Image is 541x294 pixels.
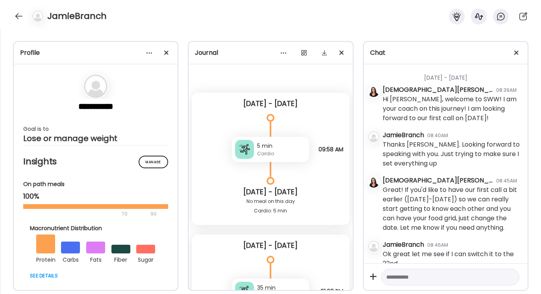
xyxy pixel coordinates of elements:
img: bg-avatar-default.svg [368,131,379,142]
div: 100% [23,192,168,201]
div: Journal [195,48,346,58]
div: Lose or manage weight [23,134,168,143]
div: Chat [370,48,521,58]
div: No meal on this day Cardio: 5 min [198,197,343,216]
div: 08:40AM [427,132,448,139]
div: 35 min [257,284,306,292]
div: protein [36,253,55,264]
div: Manage [139,156,168,168]
div: Cardio [257,150,306,157]
div: 90 [150,209,157,219]
div: Hi [PERSON_NAME], welcome to SWW! I am your coach on this journey! I am looking forward to our fi... [383,95,521,123]
div: [DATE] - [DATE] [383,64,521,85]
div: fats [86,253,105,264]
div: [DATE] - [DATE] [198,187,343,197]
div: [DATE] - [DATE] [198,99,343,108]
div: 08:39AM [496,87,517,94]
div: carbs [61,253,80,264]
h2: Insights [23,156,168,167]
span: 09:58 AM [319,146,343,153]
div: 08:46AM [427,242,448,249]
div: Macronutrient Distribution [30,224,161,233]
div: Ok great let me see if I can switch it to the 22nd [383,249,521,268]
img: avatars%2FmcUjd6cqKYdgkG45clkwT2qudZq2 [368,177,379,188]
img: bg-avatar-default.svg [84,74,107,98]
div: [DATE] - [DATE] [198,241,343,250]
div: Goal is to [23,124,168,134]
div: 5 min [257,142,306,150]
div: Profile [20,48,171,58]
div: sugar [136,253,155,264]
img: avatars%2FmcUjd6cqKYdgkG45clkwT2qudZq2 [368,86,379,97]
div: JamieBranch [383,240,424,249]
img: bg-avatar-default.svg [32,11,43,22]
div: On path meals [23,180,168,188]
div: [DEMOGRAPHIC_DATA][PERSON_NAME] [383,176,493,185]
div: 70 [23,209,148,219]
div: 08:45AM [496,177,517,184]
h4: JamieBranch [47,10,107,22]
div: [DEMOGRAPHIC_DATA][PERSON_NAME] [383,85,493,95]
div: fiber [111,253,130,264]
div: Thanks [PERSON_NAME]. Looking forward to speaking with you. Just trying to make sure I set everyt... [383,140,521,168]
div: Great! If you'd like to have our first call a bit earlier ([DATE]-[DATE]) so we can really start ... [383,185,521,233]
img: bg-avatar-default.svg [368,241,379,252]
div: JamieBranch [383,130,424,140]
